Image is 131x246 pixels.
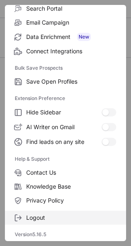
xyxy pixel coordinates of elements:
[26,19,116,26] span: Email Campaign
[5,2,126,16] label: Search Portal
[15,153,116,166] label: Help & Support
[5,30,126,44] label: Data Enrichment New
[26,78,116,85] span: Save Open Profiles
[26,214,116,221] span: Logout
[26,197,116,204] span: Privacy Policy
[26,109,102,116] span: Hide Sidebar
[15,61,116,75] label: Bulk Save Prospects
[15,92,116,105] label: Extension Preference
[5,211,126,225] label: Logout
[5,194,126,207] label: Privacy Policy
[26,48,116,55] span: Connect Integrations
[5,44,126,58] label: Connect Integrations
[5,75,126,89] label: Save Open Profiles
[5,16,126,30] label: Email Campaign
[26,33,116,41] span: Data Enrichment
[26,183,116,190] span: Knowledge Base
[5,120,126,134] label: AI Writer on Gmail
[5,180,126,194] label: Knowledge Base
[5,105,126,120] label: Hide Sidebar
[5,134,126,149] label: Find leads on any site
[5,166,126,180] label: Contact Us
[26,169,116,176] span: Contact Us
[5,228,126,241] div: Version 5.16.5
[26,138,102,146] span: Find leads on any site
[26,123,102,131] span: AI Writer on Gmail
[77,33,91,41] span: New
[26,5,116,12] span: Search Portal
